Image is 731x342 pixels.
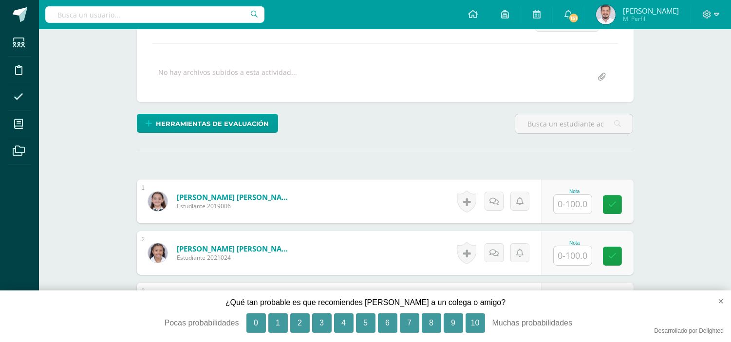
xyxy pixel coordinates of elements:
button: 2 [290,313,310,333]
img: 4288d76291bc813069859b75034a40bb.png [148,243,168,263]
div: Nota [553,189,596,194]
button: 5 [356,313,375,333]
div: Pocas probabilidades [117,313,239,333]
span: 151 [568,13,579,23]
input: 0-100.0 [554,246,592,265]
a: Herramientas de evaluación [137,114,278,133]
input: 0-100.0 [554,195,592,214]
input: Busca un usuario... [45,6,264,23]
div: No hay archivos subidos a esta actividad... [159,68,298,87]
span: Estudiante 2019006 [177,202,294,210]
button: 0, Pocas probabilidades [246,313,266,333]
button: 9 [444,313,463,333]
button: close survey [702,290,731,312]
img: 71e52733e42c8a00dcc16551a00e5a7c.png [596,5,616,24]
input: Busca un estudiante aquí... [515,114,633,133]
span: [PERSON_NAME] [623,6,679,16]
img: 73b1d86fdaec587b21e184a805065a3c.png [148,192,168,211]
span: Estudiante 2021024 [177,253,294,262]
div: Nota [553,240,596,246]
button: 3 [312,313,332,333]
span: Mi Perfil [623,15,679,23]
button: 8 [422,313,441,333]
a: [PERSON_NAME] [PERSON_NAME] [177,192,294,202]
button: 1 [268,313,288,333]
span: Herramientas de evaluación [156,115,269,133]
button: 7 [400,313,419,333]
button: 10, Muchas probabilidades [466,313,485,333]
a: [PERSON_NAME] [PERSON_NAME] [177,244,294,253]
div: Muchas probabilidades [492,313,614,333]
button: 6 [378,313,397,333]
button: 4 [334,313,354,333]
